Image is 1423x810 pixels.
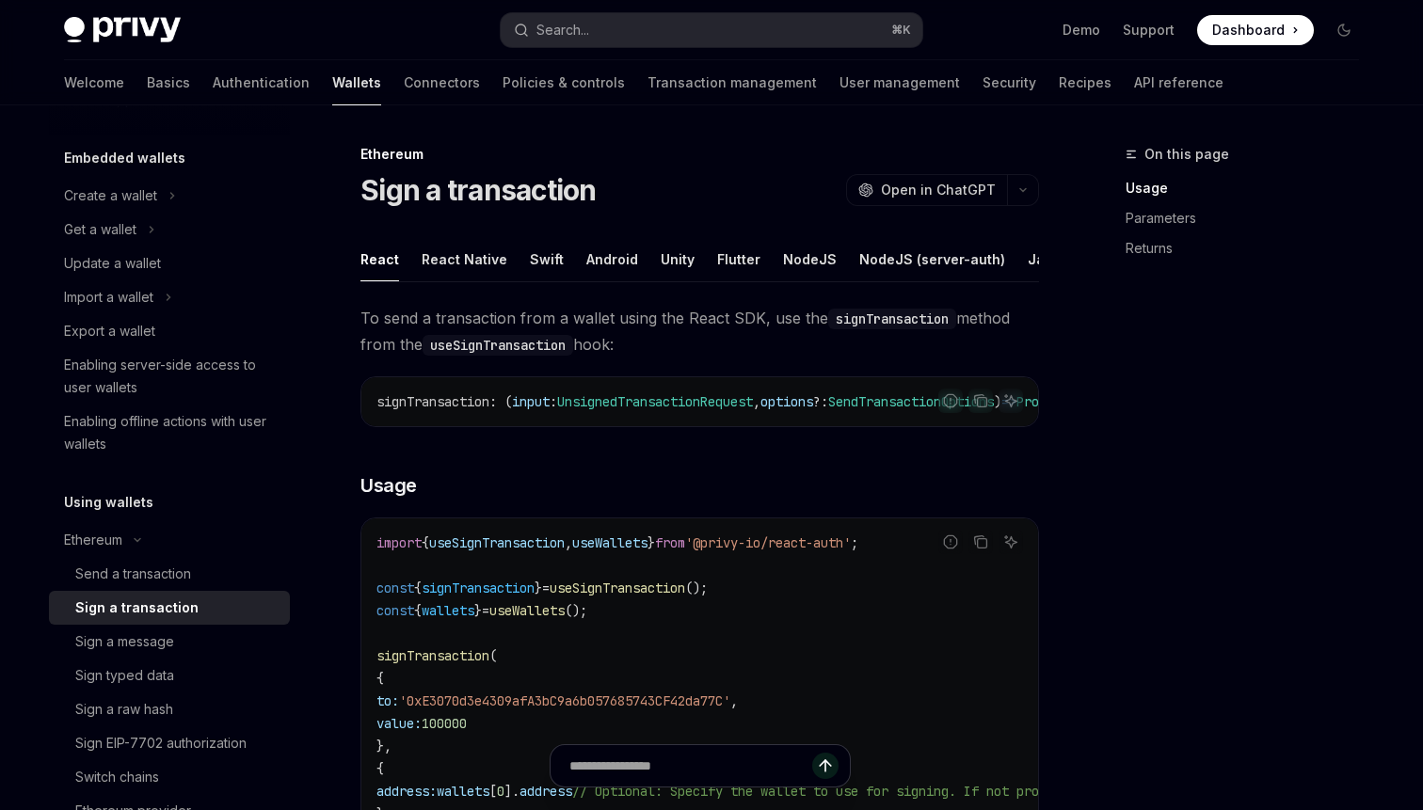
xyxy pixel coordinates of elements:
[512,393,550,410] span: input
[1028,237,1061,281] div: Java
[1212,21,1285,40] span: Dashboard
[783,237,837,281] div: NodeJS
[1134,60,1223,105] a: API reference
[64,410,279,455] div: Enabling offline actions with user wallets
[423,335,573,356] code: useSignTransaction
[49,213,290,246] button: Toggle Get a wallet section
[1059,60,1111,105] a: Recipes
[399,692,730,709] span: '0xE3070d3e4309afA3bC9a6b057685743CF42da77C'
[730,692,738,709] span: ,
[550,393,557,410] span: :
[429,534,565,551] span: useSignTransaction
[49,405,290,461] a: Enabling offline actions with user wallets
[565,602,587,619] span: ();
[64,529,122,551] div: Ethereum
[49,625,290,659] a: Sign a message
[64,491,153,514] h5: Using wallets
[376,602,414,619] span: const
[881,181,996,199] span: Open in ChatGPT
[404,60,480,105] a: Connectors
[586,237,638,281] div: Android
[530,237,564,281] div: Swift
[489,602,565,619] span: useWallets
[360,237,399,281] div: React
[983,60,1036,105] a: Security
[828,393,994,410] span: SendTransactionOptions
[376,580,414,596] span: const
[422,534,429,551] span: {
[489,393,512,410] span: : (
[661,237,695,281] div: Unity
[332,60,381,105] a: Wallets
[49,659,290,692] a: Sign typed data
[75,563,191,585] div: Send a transaction
[813,393,828,410] span: ?:
[1123,21,1175,40] a: Support
[1063,21,1100,40] a: Demo
[1144,143,1229,166] span: On this page
[557,393,753,410] span: UnsignedTransactionRequest
[1329,15,1359,45] button: Toggle dark mode
[49,523,290,557] button: Toggle Ethereum section
[999,530,1023,554] button: Ask AI
[968,389,993,413] button: Copy the contents from the code block
[64,354,279,399] div: Enabling server-side access to user wallets
[859,237,1005,281] div: NodeJS (server-auth)
[753,393,760,410] span: ,
[75,664,174,687] div: Sign typed data
[550,580,685,596] span: useSignTransaction
[999,389,1023,413] button: Ask AI
[64,252,161,275] div: Update a wallet
[422,237,507,281] div: React Native
[1126,203,1374,233] a: Parameters
[572,534,648,551] span: useWallets
[565,534,572,551] span: ,
[422,715,467,732] span: 100000
[968,530,993,554] button: Copy the contents from the code block
[376,670,384,687] span: {
[422,602,474,619] span: wallets
[474,602,482,619] span: }
[536,19,589,41] div: Search...
[49,280,290,314] button: Toggle Import a wallet section
[376,715,422,732] span: value:
[685,534,851,551] span: '@privy-io/react-auth'
[839,60,960,105] a: User management
[503,60,625,105] a: Policies & controls
[75,766,159,788] div: Switch chains
[49,591,290,625] a: Sign a transaction
[64,286,153,309] div: Import a wallet
[64,147,185,169] h5: Embedded wallets
[75,732,247,754] div: Sign EIP-7702 authorization
[49,726,290,760] a: Sign EIP-7702 authorization
[376,692,399,709] span: to:
[685,580,708,596] span: ();
[489,647,497,664] span: (
[812,753,839,779] button: Send message
[414,602,422,619] span: {
[1126,173,1374,203] a: Usage
[64,17,181,43] img: dark logo
[717,237,760,281] div: Flutter
[75,630,174,653] div: Sign a message
[501,13,922,47] button: Open search
[49,179,290,213] button: Toggle Create a wallet section
[49,314,290,348] a: Export a wallet
[828,309,956,329] code: signTransaction
[49,760,290,794] a: Switch chains
[535,580,542,596] span: }
[994,393,1001,410] span: )
[64,184,157,207] div: Create a wallet
[376,534,422,551] span: import
[846,174,1007,206] button: Open in ChatGPT
[482,602,489,619] span: =
[360,145,1039,164] div: Ethereum
[376,393,489,410] span: signTransaction
[213,60,310,105] a: Authentication
[49,557,290,591] a: Send a transaction
[360,472,417,499] span: Usage
[569,745,812,786] input: Ask a question...
[147,60,190,105] a: Basics
[376,647,489,664] span: signTransaction
[49,348,290,405] a: Enabling server-side access to user wallets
